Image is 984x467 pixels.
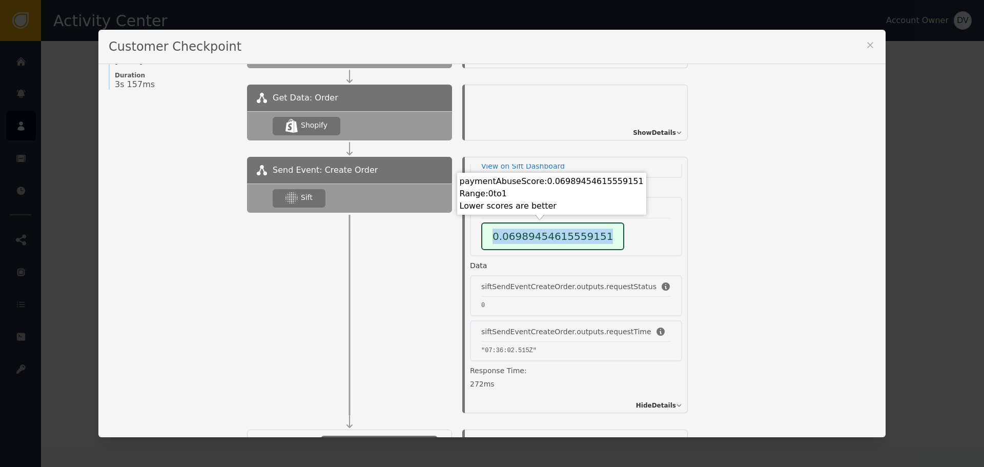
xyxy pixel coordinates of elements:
[460,175,644,188] div: paymentAbuseScore : 0.06989454615559151
[470,260,487,271] div: Data
[301,192,313,203] div: Sift
[470,366,682,379] div: Response Time:
[481,301,671,310] pre: 0
[481,281,657,292] div: siftSendEventCreateOrder.outputs.requestStatus
[460,188,644,200] div: Range: 0 to 1
[460,200,644,212] div: Lower scores are better
[115,79,155,90] span: 3s 157ms
[115,71,237,79] span: Duration
[481,161,671,172] a: View on Sift Dashboard
[301,120,327,131] div: Shopify
[481,346,671,355] pre: "07:36:02.515Z"
[633,128,676,137] span: Show Details
[470,379,682,390] div: 272 ms
[98,30,886,64] div: Customer Checkpoint
[273,164,378,176] span: Send Event: Create Order
[481,327,651,337] div: siftSendEventCreateOrder.outputs.requestTime
[273,92,338,104] span: Get Data: Order
[273,437,308,450] span: Decision
[481,222,624,250] div: 0.06989454615559151
[636,401,676,410] span: Hide Details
